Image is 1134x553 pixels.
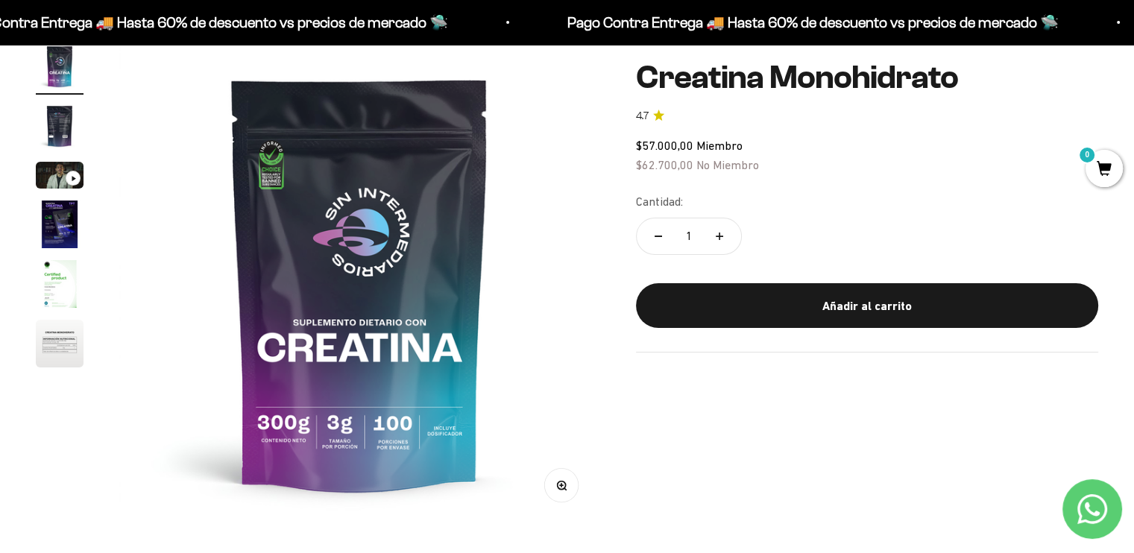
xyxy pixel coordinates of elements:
[36,200,84,248] img: Creatina Monohidrato
[636,157,693,171] span: $62.700,00
[636,283,1098,328] button: Añadir al carrito
[49,224,307,249] input: Otra (por favor especifica)
[696,139,743,152] span: Miembro
[1078,146,1096,164] mark: 0
[636,107,1098,124] a: 4.74.7 de 5.0 estrellas
[245,257,307,282] span: Enviar
[637,218,680,254] button: Reducir cantidad
[119,42,600,523] img: Creatina Monohidrato
[36,320,84,367] img: Creatina Monohidrato
[565,10,1056,34] p: Pago Contra Entrega 🚚 Hasta 60% de descuento vs precios de mercado 🛸
[18,134,309,160] div: País de origen de ingredientes
[636,107,649,124] span: 4.7
[696,157,759,171] span: No Miembro
[36,42,84,95] button: Ir al artículo 1
[18,104,309,130] div: Detalles sobre ingredientes "limpios"
[18,24,309,92] p: Para decidirte a comprar este suplemento, ¿qué información específica sobre su pureza, origen o c...
[666,296,1068,315] div: Añadir al carrito
[636,60,1098,95] h1: Creatina Monohidrato
[36,260,84,308] img: Creatina Monohidrato
[1086,162,1123,178] a: 0
[36,102,84,150] img: Creatina Monohidrato
[636,139,693,152] span: $57.000,00
[36,320,84,372] button: Ir al artículo 6
[698,218,741,254] button: Aumentar cantidad
[36,102,84,154] button: Ir al artículo 2
[636,192,683,212] label: Cantidad:
[243,257,309,282] button: Enviar
[36,260,84,312] button: Ir al artículo 5
[18,194,309,220] div: Comparativa con otros productos similares
[18,164,309,190] div: Certificaciones de calidad
[36,42,84,90] img: Creatina Monohidrato
[36,162,84,193] button: Ir al artículo 3
[36,200,84,253] button: Ir al artículo 4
